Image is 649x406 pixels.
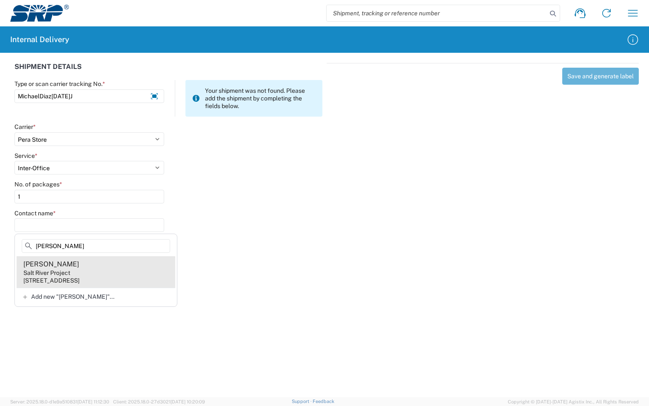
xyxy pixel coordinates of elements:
[10,399,109,404] span: Server: 2025.18.0-d1e9a510831
[23,277,80,284] div: [STREET_ADDRESS]
[171,399,205,404] span: [DATE] 10:20:09
[14,63,322,80] div: SHIPMENT DETAILS
[508,398,639,406] span: Copyright © [DATE]-[DATE] Agistix Inc., All Rights Reserved
[14,152,37,160] label: Service
[292,399,313,404] a: Support
[10,5,69,22] img: srp
[14,123,36,131] label: Carrier
[23,260,79,269] div: [PERSON_NAME]
[14,180,62,188] label: No. of packages
[10,34,69,45] h2: Internal Delivery
[313,399,334,404] a: Feedback
[14,80,105,88] label: Type or scan carrier tracking No.
[31,293,114,300] span: Add new "[PERSON_NAME]"...
[113,399,205,404] span: Client: 2025.18.0-27d3021
[205,87,316,110] span: Your shipment was not found. Please add the shipment by completing the fields below.
[327,5,547,21] input: Shipment, tracking or reference number
[14,209,56,217] label: Contact name
[23,269,70,277] div: Salt River Project
[77,399,109,404] span: [DATE] 11:12:30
